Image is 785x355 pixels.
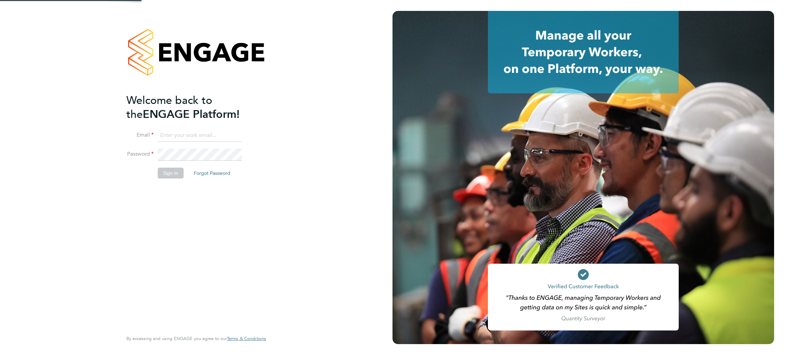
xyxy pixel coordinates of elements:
[126,336,266,341] span: By accessing and using ENGAGE you agree to our
[158,168,184,179] button: Sign In
[158,129,242,142] input: Enter your work email...
[126,94,212,121] span: Welcome back to the
[227,336,266,341] span: Terms & Conditions
[188,168,236,179] button: Forgot Password
[126,132,154,139] label: Email
[126,151,154,158] label: Password
[126,93,259,121] h2: ENGAGE Platform!
[227,336,266,341] a: Terms & Conditions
